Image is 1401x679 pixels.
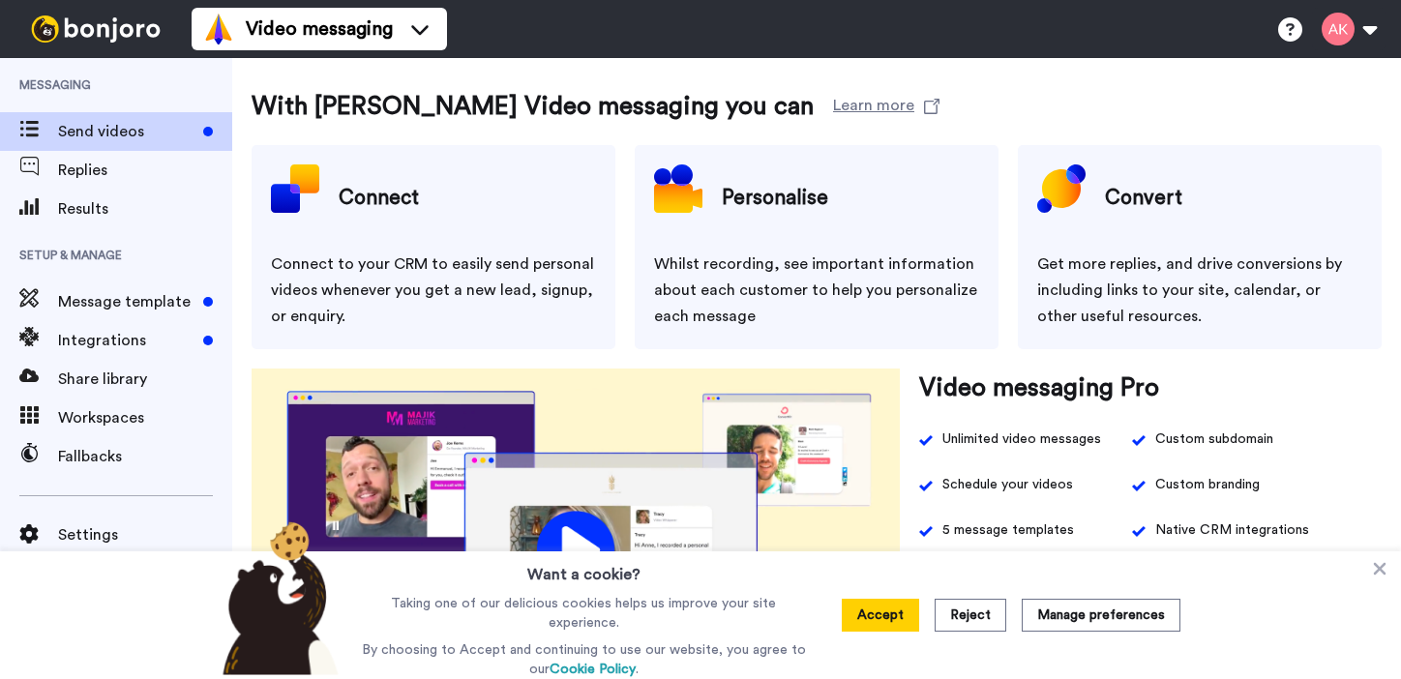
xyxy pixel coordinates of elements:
[58,368,232,391] span: Share library
[339,174,419,222] h4: Connect
[527,551,641,586] h3: Want a cookie?
[58,120,195,143] span: Send videos
[58,445,232,468] span: Fallbacks
[271,251,596,330] div: Connect to your CRM to easily send personal videos whenever you get a new lead, signup, or enquiry.
[842,599,919,632] button: Accept
[942,472,1073,498] span: Schedule your videos
[833,94,914,112] div: Learn more
[550,663,636,676] a: Cookie Policy
[1037,251,1362,330] div: Get more replies, and drive conversions by including links to your site, calendar, or other usefu...
[23,15,168,43] img: bj-logo-header-white.svg
[58,159,232,182] span: Replies
[942,427,1101,453] div: Unlimited video messages
[1022,599,1180,632] button: Manage preferences
[1155,517,1309,544] span: Native CRM integrations
[1155,472,1260,498] span: Custom branding
[722,174,828,222] h4: Personalise
[246,15,393,43] span: Video messaging
[935,599,1006,632] button: Reject
[357,594,811,633] p: Taking one of our delicious cookies helps us improve your site experience.
[357,640,811,679] p: By choosing to Accept and continuing to use our website, you agree to our .
[58,329,195,352] span: Integrations
[58,197,232,221] span: Results
[654,251,979,330] div: Whilst recording, see important information about each customer to help you personalize each message
[58,523,232,546] span: Settings
[252,87,814,126] h3: With [PERSON_NAME] Video messaging you can
[203,14,234,44] img: vm-color.svg
[1155,427,1273,453] div: Custom subdomain
[1105,174,1182,222] h4: Convert
[919,369,1159,407] h3: Video messaging Pro
[58,290,195,313] span: Message template
[833,87,939,126] a: Learn more
[205,520,348,675] img: bear-with-cookie.png
[58,406,232,429] span: Workspaces
[942,517,1074,544] span: 5 message templates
